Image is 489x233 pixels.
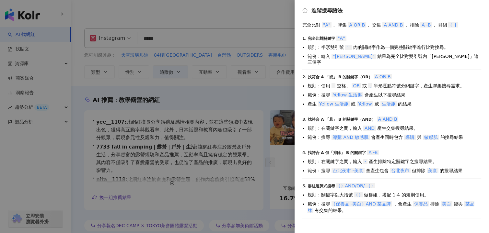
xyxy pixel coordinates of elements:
div: 完全比對 、聯集 、交集 、排除 、群組 [302,22,481,28]
li: 範例：搜尋 會產生同時包含 與 的搜尋結果 [308,134,481,140]
span: {保養品 -美白} AND 某品牌 [332,201,392,206]
span: A OR B [348,22,366,28]
span: { } [448,22,458,28]
span: "A" [336,36,346,41]
li: 產生 或 或 的結果 [308,101,481,107]
span: AND [363,126,376,131]
span: "" [345,45,352,50]
span: A AND B [377,116,399,122]
span: 敏感肌 [423,135,439,140]
span: A AND B [382,22,404,28]
span: 台北夜市 -美食 [332,168,365,173]
span: 美食 [427,168,438,173]
span: Yellow [357,101,373,106]
li: 範例：搜尋 會產生包含 但排除 的搜尋結果 [308,167,481,174]
li: 規則：使用 空格、 或 半形逗點符號分關鍵字，產生聯集搜尋需求。 [308,83,481,89]
li: 規則：在關鍵字之間，輸入 產生交集搜尋結果。 [308,125,481,131]
li: 規則：在關鍵字之間，輸入 產生排除特定關鍵字之搜尋結果。 [308,158,481,165]
span: {} AND/OR/ -{} [336,183,375,188]
span: Yellow 生活趣 [318,101,350,106]
div: 4. 找符合 A 但「排除」 B 的關鍵字 [302,149,481,156]
span: 保養品 [413,201,429,206]
div: 5. 群組運算式搜尋 [302,183,481,189]
span: A OR B [374,74,392,79]
span: 導購 AND 敏感肌 [332,135,370,140]
div: 2. 找符合 A 「或」 B 的關鍵字（OR） [302,73,481,80]
span: 美白 [441,201,452,206]
span: , [368,83,372,88]
div: 1. 完全比對關鍵字 [302,35,481,41]
span: OR [352,83,361,88]
li: 範例：搜尋 會產生以下搜尋結果 [308,92,481,98]
div: 3. 找符合 A 「且」 B 的關鍵字（AND） [302,116,481,122]
li: 範例：輸入 結果為完全比對雙引號內「[PERSON_NAME]」這三個字 [308,53,481,65]
li: 規則：關鍵字以大括號 做群組，搭配 1-4 的規則使用。 [308,192,481,198]
span: A -B [420,22,432,28]
span: "[PERSON_NAME]" [332,54,376,59]
span: 導購 [404,135,416,140]
span: 台北夜市 [390,168,411,173]
span: 生活趣 [380,101,397,106]
span: {} [354,192,363,197]
span: Yellow 生活趣 [332,92,363,97]
li: 規則：半形雙引號 內的關鍵字作為一個完整關鍵字進行比對搜尋。 [308,44,481,50]
div: 進階搜尋語法 [302,8,481,14]
li: 範例：搜尋 ，會產生 排除 後與 有交集的結果。 [308,201,481,214]
span: A -B [367,150,379,155]
span: - [363,159,367,164]
span: "A" [322,22,332,28]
